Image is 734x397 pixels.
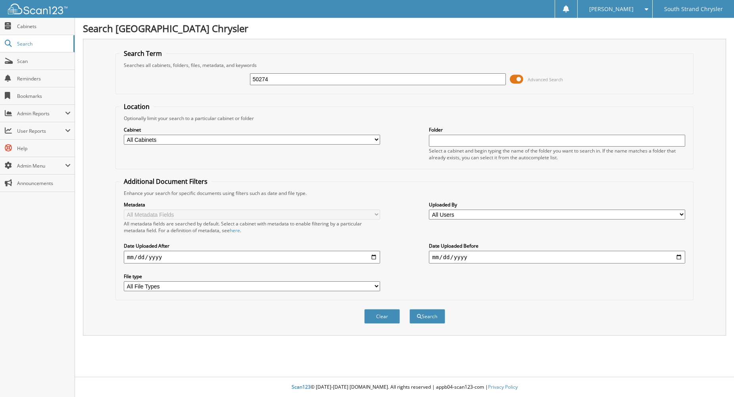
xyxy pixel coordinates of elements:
label: Date Uploaded Before [429,242,685,249]
span: Search [17,40,69,47]
img: scan123-logo-white.svg [8,4,67,14]
input: start [124,251,380,263]
button: Clear [364,309,400,324]
span: [PERSON_NAME] [589,7,634,11]
span: Bookmarks [17,93,71,99]
label: File type [124,273,380,280]
div: Select a cabinet and begin typing the name of the folder you want to search in. If the name match... [429,147,685,161]
span: Reminders [17,75,71,82]
legend: Search Term [120,49,166,58]
label: Uploaded By [429,201,685,208]
legend: Additional Document Filters [120,177,211,186]
span: User Reports [17,128,65,134]
span: Help [17,145,71,152]
div: Optionally limit your search to a particular cabinet or folder [120,115,689,122]
div: Searches all cabinets, folders, files, metadata, and keywords [120,62,689,69]
input: end [429,251,685,263]
span: Cabinets [17,23,71,30]
h1: Search [GEOGRAPHIC_DATA] Chrysler [83,22,726,35]
label: Metadata [124,201,380,208]
button: Search [409,309,445,324]
div: All metadata fields are searched by default. Select a cabinet with metadata to enable filtering b... [124,220,380,234]
label: Folder [429,126,685,133]
span: Announcements [17,180,71,187]
a: here [230,227,240,234]
label: Cabinet [124,126,380,133]
legend: Location [120,102,154,111]
div: © [DATE]-[DATE] [DOMAIN_NAME]. All rights reserved | appb04-scan123-com | [75,378,734,397]
span: South Strand Chrysler [664,7,723,11]
span: Admin Menu [17,162,65,169]
label: Date Uploaded After [124,242,380,249]
a: Privacy Policy [488,384,518,390]
span: Advanced Search [528,76,563,82]
span: Scan123 [292,384,311,390]
span: Admin Reports [17,110,65,117]
div: Enhance your search for specific documents using filters such as date and file type. [120,190,689,197]
span: Scan [17,58,71,65]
